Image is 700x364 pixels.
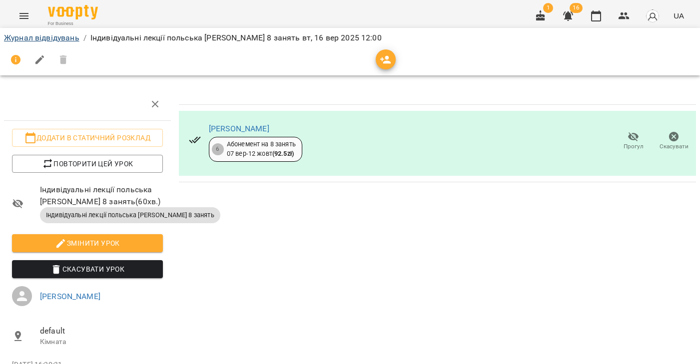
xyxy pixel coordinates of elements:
[12,155,163,173] button: Повторити цей урок
[48,5,98,19] img: Voopty Logo
[20,132,155,144] span: Додати в статичний розклад
[12,260,163,278] button: Скасувати Урок
[4,33,79,42] a: Журнал відвідувань
[570,3,583,13] span: 16
[660,142,689,151] span: Скасувати
[227,140,296,158] div: Абонемент на 8 занять 07 вер - 12 жовт
[12,4,36,28] button: Menu
[40,292,100,301] a: [PERSON_NAME]
[212,143,224,155] div: 6
[40,184,163,207] span: Індивідуальні лекції польська [PERSON_NAME] 8 занять ( 60 хв. )
[20,237,155,249] span: Змінити урок
[543,3,553,13] span: 1
[674,10,684,21] span: UA
[646,9,660,23] img: avatar_s.png
[90,32,382,44] p: Індивідуальні лекції польська [PERSON_NAME] 8 занять вт, 16 вер 2025 12:00
[670,6,688,25] button: UA
[20,158,155,170] span: Повторити цей урок
[613,127,654,155] button: Прогул
[209,124,269,133] a: [PERSON_NAME]
[20,263,155,275] span: Скасувати Урок
[654,127,694,155] button: Скасувати
[40,325,163,337] span: default
[624,142,644,151] span: Прогул
[40,211,220,220] span: Індивідуальні лекції польська [PERSON_NAME] 8 занять
[83,32,86,44] li: /
[12,129,163,147] button: Додати в статичний розклад
[48,20,98,27] span: For Business
[40,337,163,347] p: Кімната
[272,150,294,157] b: ( 92.5 zł )
[4,32,696,44] nav: breadcrumb
[12,234,163,252] button: Змінити урок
